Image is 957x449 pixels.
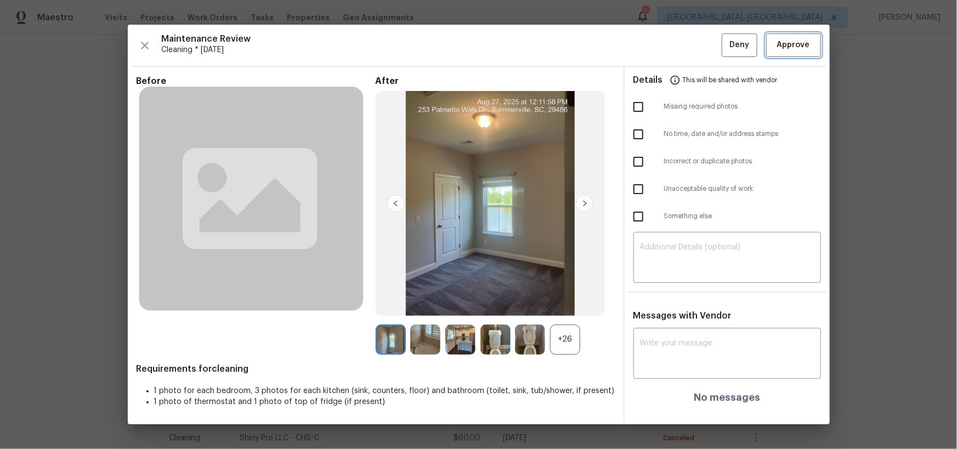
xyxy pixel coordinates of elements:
[625,175,830,203] div: Unacceptable quality of work
[729,38,749,52] span: Deny
[664,212,821,221] span: Something else
[550,325,580,355] div: +26
[154,385,615,396] li: 1 photo for each bedroom, 3 photos for each kitchen (sink, counters, floor) and bathroom (toilet,...
[376,76,615,87] span: After
[137,76,376,87] span: Before
[633,67,663,93] span: Details
[722,33,757,57] button: Deny
[664,129,821,139] span: No time, date and/or address stamps
[766,33,821,57] button: Approve
[387,195,405,212] img: left-chevron-button-url
[576,195,593,212] img: right-chevron-button-url
[625,148,830,175] div: Incorrect or duplicate photos
[683,67,778,93] span: This will be shared with vendor
[694,392,760,403] h4: No messages
[664,102,821,111] span: Missing required photos
[625,203,830,230] div: Something else
[625,121,830,148] div: No time, date and/or address stamps
[625,93,830,121] div: Missing required photos
[162,33,722,44] span: Maintenance Review
[137,363,615,374] span: Requirements for cleaning
[162,44,722,55] span: Cleaning * [DATE]
[154,396,615,407] li: 1 photo of thermostat and 1 photo of top of fridge (if present)
[777,38,810,52] span: Approve
[633,311,732,320] span: Messages with Vendor
[664,157,821,166] span: Incorrect or duplicate photos
[664,184,821,194] span: Unacceptable quality of work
